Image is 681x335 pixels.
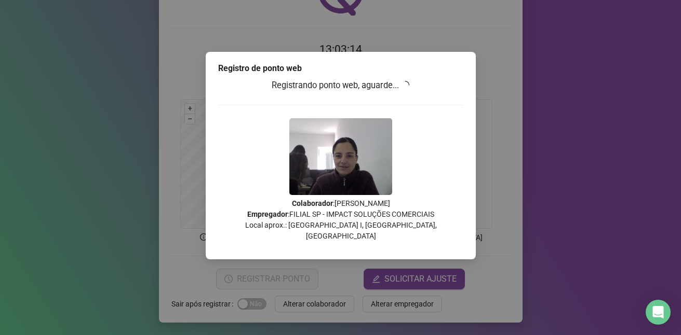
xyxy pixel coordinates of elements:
h3: Registrando ponto web, aguarde... [218,79,463,92]
strong: Empregador [247,210,288,218]
p: : [PERSON_NAME] : FILIAL SP - IMPACT SOLUÇÕES COMERCIAIS Local aprox.: [GEOGRAPHIC_DATA] I, [GEOG... [218,198,463,242]
strong: Colaborador [291,199,332,207]
img: 2Q== [289,118,392,195]
span: loading [399,79,411,91]
div: Open Intercom Messenger [646,300,671,325]
div: Registro de ponto web [218,62,463,75]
